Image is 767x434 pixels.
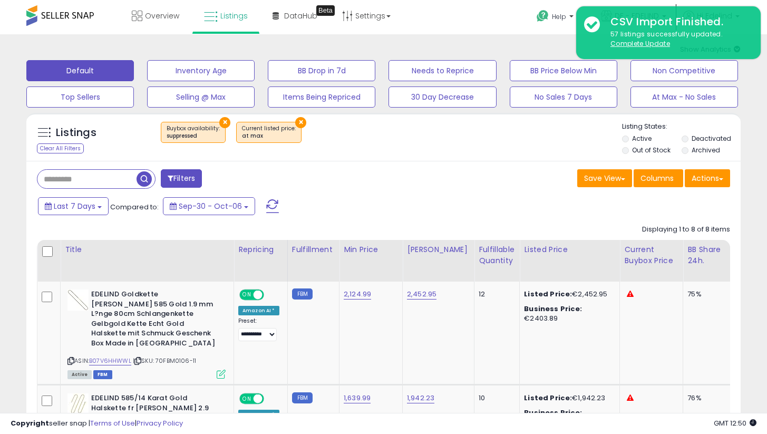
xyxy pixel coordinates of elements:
[238,317,279,341] div: Preset:
[167,124,220,140] span: Buybox availability :
[292,288,313,300] small: FBM
[147,60,255,81] button: Inventory Age
[242,132,296,140] div: at max
[714,418,756,428] span: 2025-10-14 12:50 GMT
[284,11,317,21] span: DataHub
[524,289,572,299] b: Listed Price:
[56,126,96,140] h5: Listings
[642,225,730,235] div: Displaying 1 to 8 of 8 items
[389,86,496,108] button: 30 Day Decrease
[67,393,89,414] img: 41ZSy8Gx86L._SL40_.jpg
[90,418,135,428] a: Terms of Use
[240,291,254,300] span: ON
[161,169,202,188] button: Filters
[220,11,248,21] span: Listings
[240,394,254,403] span: ON
[528,2,584,34] a: Help
[26,86,134,108] button: Top Sellers
[91,290,219,351] b: EDELIND Goldkette [PERSON_NAME] 585 Gold 1.9 mm L?nge 80cm Schlangenkette Gelbgold Kette Echt Gol...
[67,290,226,378] div: ASIN:
[510,60,617,81] button: BB Price Below Min
[292,244,335,255] div: Fulfillment
[263,291,279,300] span: OFF
[11,418,49,428] strong: Copyright
[238,306,279,315] div: Amazon AI *
[685,169,730,187] button: Actions
[268,86,375,108] button: Items Being Repriced
[344,393,371,403] a: 1,639.99
[524,393,611,403] div: €1,942.23
[167,132,220,140] div: suppressed
[145,11,179,21] span: Overview
[344,244,398,255] div: Min Price
[479,290,511,299] div: 12
[137,418,183,428] a: Privacy Policy
[238,244,283,255] div: Repricing
[524,304,611,323] div: €2403.89
[632,146,671,155] label: Out of Stock
[344,289,371,300] a: 2,124.99
[268,60,375,81] button: BB Drop in 7d
[634,169,683,187] button: Columns
[524,244,615,255] div: Listed Price
[687,290,722,299] div: 75%
[630,86,738,108] button: At Max - No Sales
[536,9,549,23] i: Get Help
[510,86,617,108] button: No Sales 7 Days
[179,201,242,211] span: Sep-30 - Oct-06
[603,14,753,30] div: CSV Import Finished.
[389,60,496,81] button: Needs to Reprice
[622,122,741,132] p: Listing States:
[219,117,230,128] button: ×
[524,408,611,427] div: €1903.39
[407,244,470,255] div: [PERSON_NAME]
[577,169,632,187] button: Save View
[54,201,95,211] span: Last 7 Days
[263,394,279,403] span: OFF
[524,290,611,299] div: €2,452.95
[603,30,753,49] div: 57 listings successfully updated.
[133,356,196,365] span: | SKU: 70FBM0106-11
[238,410,279,419] div: Amazon AI *
[524,393,572,403] b: Listed Price:
[610,39,670,48] u: Complete Update
[67,290,89,311] img: 41nttOgyl8L._SL40_.jpg
[242,124,296,140] span: Current listed price :
[692,146,720,155] label: Archived
[687,244,726,266] div: BB Share 24h.
[163,197,255,215] button: Sep-30 - Oct-06
[687,393,722,403] div: 76%
[67,370,92,379] span: All listings currently available for purchase on Amazon
[295,117,306,128] button: ×
[479,244,515,266] div: Fulfillable Quantity
[407,393,434,403] a: 1,942.23
[26,60,134,81] button: Default
[316,5,335,16] div: Tooltip anchor
[692,134,731,143] label: Deactivated
[93,370,112,379] span: FBM
[38,197,109,215] button: Last 7 Days
[524,304,582,314] b: Business Price:
[407,289,436,300] a: 2,452.95
[624,244,678,266] div: Current Buybox Price
[292,392,313,403] small: FBM
[630,60,738,81] button: Non Competitive
[89,356,131,365] a: B07V6HHWWL
[37,143,84,153] div: Clear All Filters
[524,408,582,418] b: Business Price:
[552,12,566,21] span: Help
[479,393,511,403] div: 10
[65,244,229,255] div: Title
[632,134,652,143] label: Active
[640,173,674,184] span: Columns
[11,419,183,429] div: seller snap | |
[110,202,159,212] span: Compared to:
[147,86,255,108] button: Selling @ Max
